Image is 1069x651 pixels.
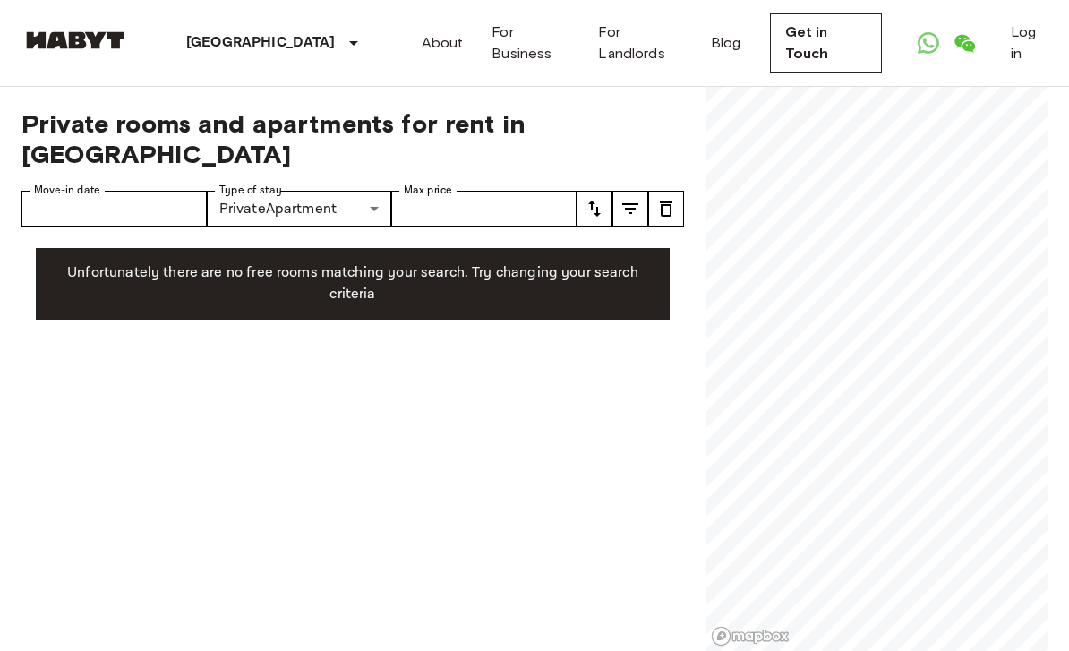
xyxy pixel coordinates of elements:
a: Blog [711,32,741,54]
button: tune [612,191,648,227]
span: Private rooms and apartments for rent in [GEOGRAPHIC_DATA] [21,108,684,169]
label: Max price [404,183,452,198]
a: Get in Touch [770,13,883,73]
a: For Landlords [598,21,682,64]
p: [GEOGRAPHIC_DATA] [186,32,336,54]
a: For Business [492,21,569,64]
a: Open WeChat [946,25,982,61]
p: Unfortunately there are no free rooms matching your search. Try changing your search criteria [50,262,655,305]
a: Log in [1011,21,1048,64]
a: About [422,32,464,54]
a: Open WhatsApp [911,25,946,61]
button: tune [577,191,612,227]
a: Mapbox logo [711,626,790,647]
input: Choose date [21,191,207,227]
label: Type of stay [219,183,282,198]
div: PrivateApartment [207,191,392,227]
button: tune [648,191,684,227]
img: Habyt [21,31,129,49]
label: Move-in date [34,183,100,198]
